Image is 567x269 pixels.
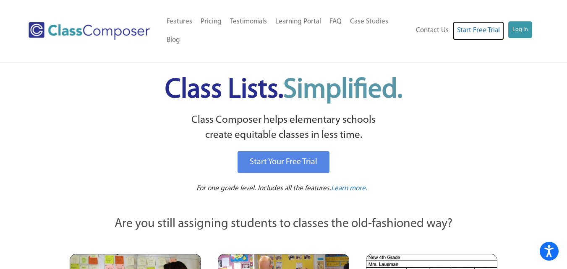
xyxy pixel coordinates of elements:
[196,185,331,192] span: For one grade level. Includes all the features.
[250,158,317,166] span: Start Your Free Trial
[412,21,453,40] a: Contact Us
[508,21,532,38] a: Log In
[226,13,271,31] a: Testimonials
[68,113,499,143] p: Class Composer helps elementary schools create equitable classes in less time.
[411,21,532,40] nav: Header Menu
[29,22,150,40] img: Class Composer
[162,31,184,49] a: Blog
[346,13,392,31] a: Case Studies
[331,185,367,192] span: Learn more.
[162,13,196,31] a: Features
[453,21,504,40] a: Start Free Trial
[162,13,411,49] nav: Header Menu
[325,13,346,31] a: FAQ
[165,77,402,104] span: Class Lists.
[238,151,329,173] a: Start Your Free Trial
[70,215,498,233] p: Are you still assigning students to classes the old-fashioned way?
[331,184,367,194] a: Learn more.
[271,13,325,31] a: Learning Portal
[196,13,226,31] a: Pricing
[283,77,402,104] span: Simplified.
